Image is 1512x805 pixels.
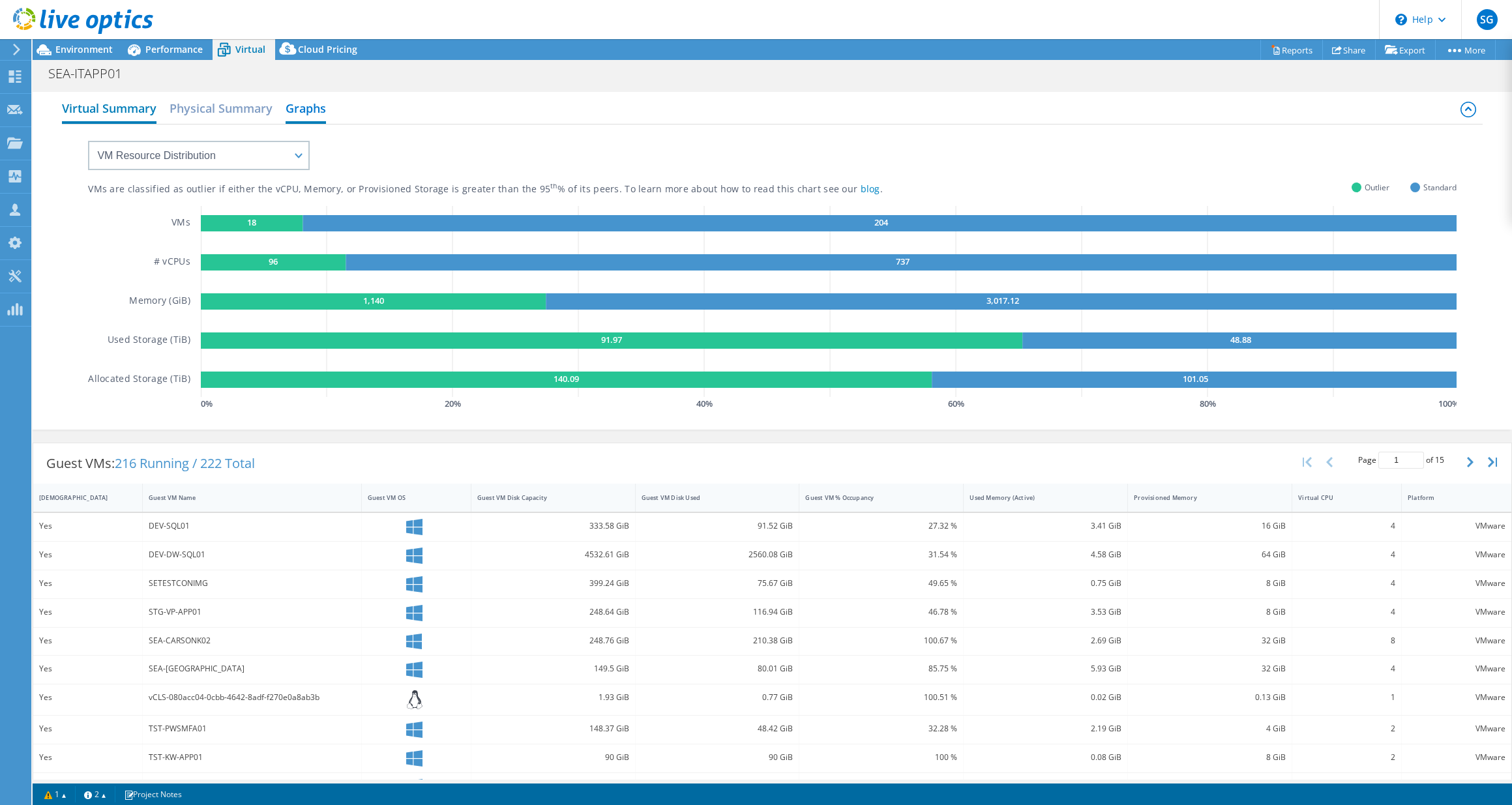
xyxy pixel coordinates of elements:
h5: VMs [171,215,190,231]
div: 4 [1298,519,1395,533]
h5: Memory (GiB) [129,293,190,310]
a: Project Notes [115,786,191,802]
div: VMs are classified as outlier if either the vCPU, Memory, or Provisioned Storage is greater than ... [88,183,948,196]
div: 32 GiB [1134,662,1286,676]
div: 64 GiB [1134,548,1286,562]
a: Reports [1260,40,1323,60]
div: 8 GiB [1134,605,1286,619]
span: SG [1477,9,1498,30]
div: VMware [1408,722,1505,736]
div: Provisioned Memory [1134,493,1270,502]
div: 0.75 GiB [970,576,1121,591]
span: Cloud Pricing [298,43,357,55]
div: Virtual CPU [1298,493,1380,502]
div: 90 GiB [477,750,629,765]
div: Platform [1408,493,1490,502]
div: 4 [1298,548,1395,562]
div: 49.65 % [805,576,957,591]
div: Yes [39,605,136,619]
text: 96 [269,256,278,267]
text: 0 % [201,398,213,409]
div: 4 GiB [1134,722,1286,736]
a: 2 [75,786,115,802]
div: 148.37 GiB [477,722,629,736]
div: 6.09 GiB [970,779,1121,793]
div: 4.58 GiB [970,548,1121,562]
div: 3.41 GiB [970,519,1121,533]
div: 8 GiB [1134,576,1286,591]
a: Share [1322,40,1376,60]
div: VMware [1408,690,1505,705]
div: Guest VMs: [33,443,268,484]
div: 4 [1298,605,1395,619]
h5: Allocated Storage (TiB) [88,372,190,388]
a: 1 [35,786,76,802]
div: 3.53 GiB [970,605,1121,619]
div: 149.5 GiB [477,662,629,676]
div: 1139.35 GiB [642,779,793,793]
span: Performance [145,43,203,55]
div: vCLS-080acc04-0cbb-4642-8adf-f270e0a8ab3b [149,690,355,705]
div: 4 [1298,662,1395,676]
div: 16 GiB [1134,519,1286,533]
div: VMware [1408,634,1505,648]
div: 8 GiB [1134,750,1286,765]
div: 91.52 GiB [642,519,793,533]
div: 31.54 % [805,548,957,562]
div: VMware [1408,576,1505,591]
div: 2.19 GiB [970,722,1121,736]
div: [DEMOGRAPHIC_DATA] [39,493,121,502]
div: Used Memory (Active) [970,493,1106,502]
div: 32.28 % [805,722,957,736]
input: jump to page [1378,452,1424,469]
div: 32 GiB [1134,634,1286,648]
div: 2 [1298,722,1395,736]
div: SEA-[GEOGRAPHIC_DATA] [149,662,355,676]
text: 737 [896,256,910,267]
text: 40 % [696,398,712,409]
div: 100.67 % [805,634,957,648]
div: 4 [1298,576,1395,591]
div: Yes [39,722,136,736]
sup: th [550,181,557,190]
div: 0.77 GiB [642,690,793,705]
svg: \n [1395,14,1407,25]
div: TST-PWSMFA01 [149,722,355,736]
div: 2.69 GiB [970,634,1121,648]
div: Yes [39,662,136,676]
text: 204 [874,216,889,228]
div: 67.26 % [805,779,957,793]
span: Outlier [1365,180,1389,195]
div: 2560.08 GiB [642,548,793,562]
div: VMware [1408,548,1505,562]
div: Yes [39,576,136,591]
div: VMware [1408,662,1505,676]
div: STG-VP-APP01 [149,605,355,619]
div: 210.38 GiB [642,634,793,648]
div: 116.94 GiB [642,605,793,619]
div: Guest VM Disk Capacity [477,493,614,502]
text: 80 % [1199,398,1215,409]
div: SETESTCONIMG [149,576,355,591]
div: 0.13 GiB [1134,690,1286,705]
div: VMware [1408,750,1505,765]
text: 100 % [1438,398,1459,409]
div: Yes [39,690,136,705]
div: 2 [1298,750,1395,765]
div: Guest VM OS [368,493,449,502]
h1: SEA-ITAPP01 [42,66,142,81]
div: 333.58 GiB [477,519,629,533]
div: Yes [39,750,136,765]
div: 8 [1298,779,1395,793]
div: 399.24 GiB [477,576,629,591]
a: blog [861,183,880,195]
text: 101.05 [1183,373,1208,385]
span: Environment [55,43,113,55]
div: 8 [1298,634,1395,648]
h2: Physical Summary [170,95,273,121]
div: Yes [39,519,136,533]
div: 46.78 % [805,605,957,619]
div: 100 % [805,750,957,765]
div: 5.93 GiB [970,662,1121,676]
span: 216 Running / 222 Total [115,454,255,472]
